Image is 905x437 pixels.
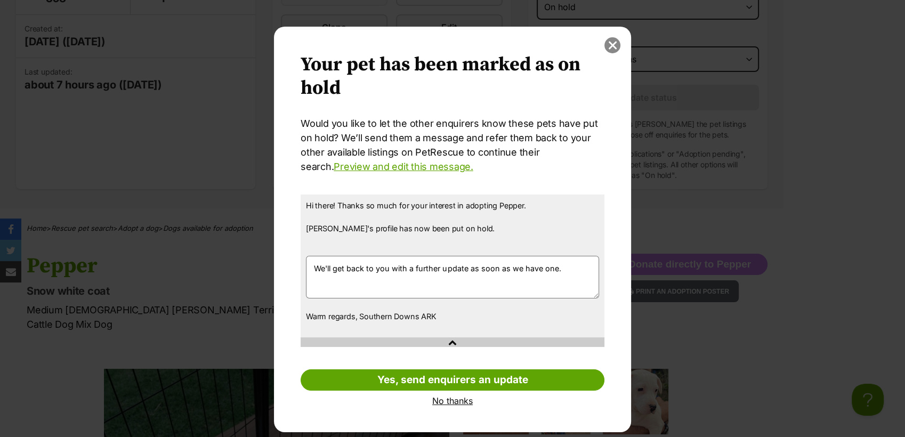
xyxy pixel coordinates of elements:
[301,116,604,174] p: Would you like to let the other enquirers know these pets have put on hold? We’ll send them a mes...
[301,53,604,100] h2: Your pet has been marked as on hold
[306,311,599,322] p: Warm regards, Southern Downs ARK
[301,369,604,391] a: Yes, send enquirers an update
[1,1,10,10] img: consumer-privacy-logo.png
[306,256,599,298] textarea: We'll get back to you with a further update as soon as we have one.
[301,396,604,406] a: No thanks
[306,200,599,246] p: Hi there! Thanks so much for your interest in adopting Pepper. [PERSON_NAME]'s profile has now be...
[604,37,620,53] button: close
[334,161,473,172] a: Preview and edit this message.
